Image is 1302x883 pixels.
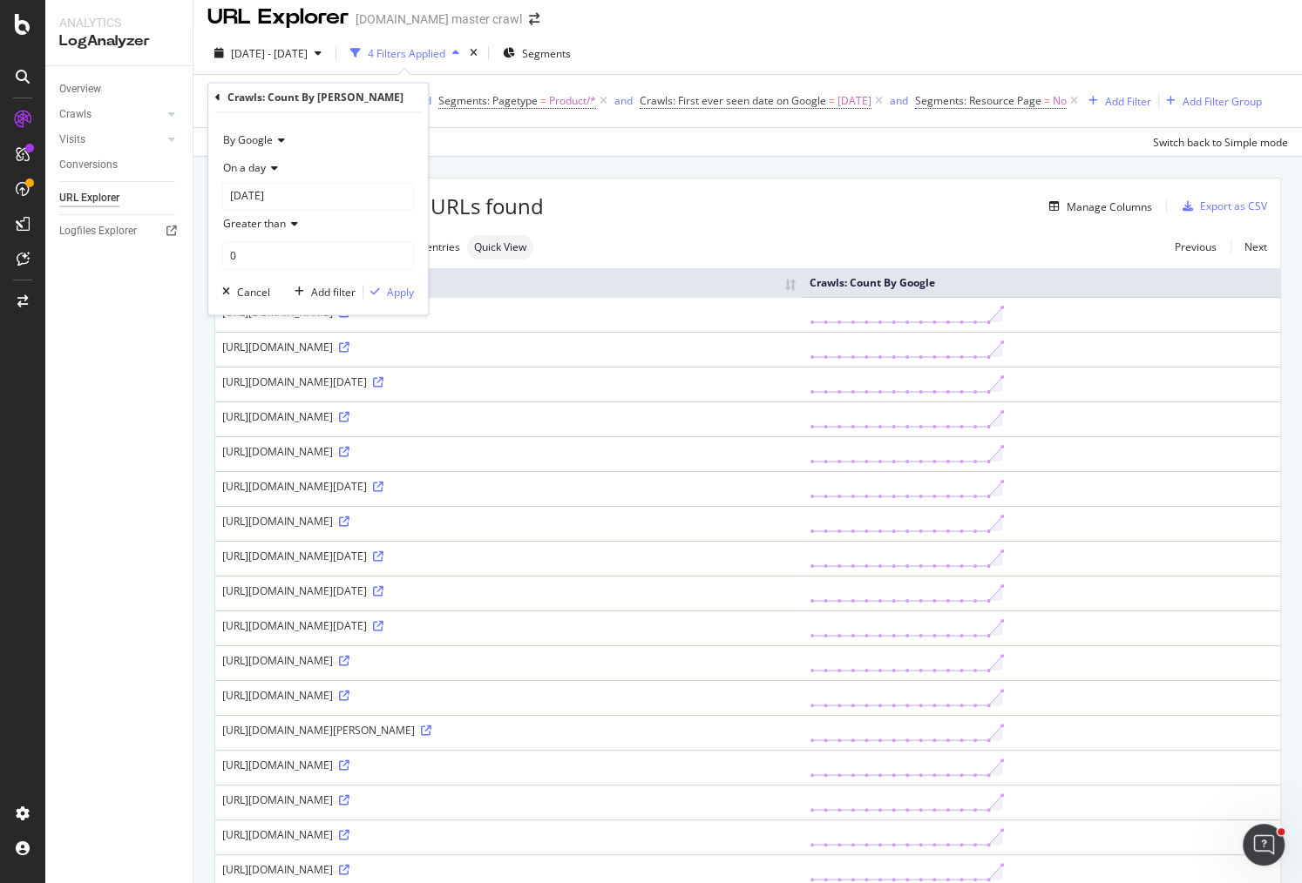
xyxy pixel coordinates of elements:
[222,305,796,320] div: [URL][DOMAIN_NAME]
[222,653,796,668] div: [URL][DOMAIN_NAME]
[222,688,796,703] div: [URL][DOMAIN_NAME]
[467,235,533,260] div: neutral label
[222,409,796,424] div: [URL][DOMAIN_NAME]
[1200,199,1267,213] div: Export as CSV
[803,268,1280,297] th: Crawls: Count By Google
[1146,128,1288,156] button: Switch back to Simple mode
[215,284,270,301] button: Cancel
[529,13,539,25] div: arrow-right-arrow-left
[311,285,356,300] div: Add filter
[474,242,526,253] span: Quick View
[222,792,796,807] div: [URL][DOMAIN_NAME]
[1082,91,1151,111] button: Add Filter
[368,46,445,61] div: 4 Filters Applied
[59,105,92,124] div: Crawls
[614,93,633,108] div: and
[222,479,796,494] div: [URL][DOMAIN_NAME][DATE]
[59,105,163,124] a: Crawls
[222,549,796,563] div: [URL][DOMAIN_NAME][DATE]
[522,46,571,61] span: Segments
[59,156,118,174] div: Conversions
[59,189,180,207] a: URL Explorer
[288,284,356,301] button: Add filter
[540,93,546,108] span: =
[496,39,578,67] button: Segments
[1176,192,1267,220] button: Export as CSV
[59,31,179,51] div: LogAnalyzer
[1231,234,1267,260] a: Next
[1053,89,1067,113] span: No
[1243,824,1285,866] iframe: Intercom live chat
[215,268,803,297] th: Full URL: activate to sort column ascending
[640,93,826,108] span: Crawls: First ever seen date on Google
[59,131,85,149] div: Visits
[1153,135,1288,150] div: Switch back to Simple mode
[223,161,266,176] span: On a day
[222,723,796,738] div: [URL][DOMAIN_NAME][PERSON_NAME]
[222,340,796,354] div: [URL][DOMAIN_NAME]
[59,80,180,98] a: Overview
[59,189,119,207] div: URL Explorer
[222,758,796,772] div: [URL][DOMAIN_NAME]
[222,862,796,877] div: [URL][DOMAIN_NAME]
[356,10,522,28] div: [DOMAIN_NAME] master crawl
[837,89,871,113] span: [DATE]
[59,14,179,31] div: Analytics
[222,514,796,529] div: [URL][DOMAIN_NAME]
[59,131,163,149] a: Visits
[222,618,796,633] div: [URL][DOMAIN_NAME][DATE]
[549,89,596,113] span: Product/*
[438,93,538,108] span: Segments: Pagetype
[222,827,796,842] div: [URL][DOMAIN_NAME]
[1161,234,1231,260] a: Previous
[59,222,137,240] div: Logfiles Explorer
[222,183,414,211] input: Select a day
[915,93,1041,108] span: Segments: Resource Page
[223,217,286,232] span: Greater than
[614,92,633,109] button: and
[222,444,796,459] div: [URL][DOMAIN_NAME]
[227,90,403,104] div: Crawls: Count By [PERSON_NAME]
[890,92,908,109] button: and
[207,3,349,32] div: URL Explorer
[207,39,329,67] button: [DATE] - [DATE]
[1042,196,1152,217] button: Manage Columns
[466,44,481,62] div: times
[59,222,180,240] a: Logfiles Explorer
[222,374,796,389] div: [URL][DOMAIN_NAME][DATE]
[829,93,835,108] span: =
[1183,94,1262,109] div: Add Filter Group
[890,93,908,108] div: and
[222,583,796,598] div: [URL][DOMAIN_NAME][DATE]
[223,133,273,148] span: By Google
[343,39,466,67] button: 4 Filters Applied
[59,80,101,98] div: Overview
[237,285,270,300] div: Cancel
[1105,94,1151,109] div: Add Filter
[1159,91,1262,111] button: Add Filter Group
[231,46,308,61] span: [DATE] - [DATE]
[1044,93,1050,108] span: =
[363,284,414,301] button: Apply
[387,285,414,300] div: Apply
[59,156,180,174] a: Conversions
[1067,199,1152,214] div: Manage Columns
